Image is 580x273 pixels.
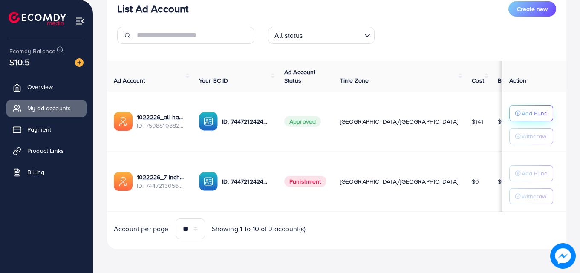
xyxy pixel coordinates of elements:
[199,172,218,191] img: ic-ba-acc.ded83a64.svg
[222,176,271,187] p: ID: 7447212424631140353
[137,113,185,121] a: 1022226_ali hassan_1748281284297
[522,131,546,141] p: Withdraw
[114,172,133,191] img: ic-ads-acc.e4c84228.svg
[199,76,228,85] span: Your BC ID
[472,117,483,126] span: $141
[9,47,55,55] span: Ecomdy Balance
[284,68,316,85] span: Ad Account Status
[340,177,459,186] span: [GEOGRAPHIC_DATA]/[GEOGRAPHIC_DATA]
[137,181,185,190] span: ID: 7447213056566034448
[27,168,44,176] span: Billing
[284,176,326,187] span: Punishment
[550,243,576,269] img: image
[117,3,188,15] h3: List Ad Account
[509,165,553,181] button: Add Fund
[27,83,53,91] span: Overview
[6,142,87,159] a: Product Links
[75,16,85,26] img: menu
[340,76,369,85] span: Time Zone
[6,121,87,138] a: Payment
[212,224,306,234] span: Showing 1 To 10 of 2 account(s)
[509,188,553,204] button: Withdraw
[114,224,169,234] span: Account per page
[137,173,185,181] a: 1022226_7 Inche Oil_1733939419628
[9,56,30,68] span: $10.5
[222,116,271,126] p: ID: 7447212424631140353
[508,1,556,17] button: Create new
[522,191,546,201] p: Withdraw
[137,173,185,190] div: <span class='underline'>1022226_7 Inche Oil_1733939419628</span></br>7447213056566034448
[27,104,71,112] span: My ad accounts
[27,125,51,134] span: Payment
[6,164,87,181] a: Billing
[517,5,548,13] span: Create new
[114,76,145,85] span: Ad Account
[340,117,459,126] span: [GEOGRAPHIC_DATA]/[GEOGRAPHIC_DATA]
[114,112,133,131] img: ic-ads-acc.e4c84228.svg
[472,76,484,85] span: Cost
[6,78,87,95] a: Overview
[268,27,375,44] div: Search for option
[509,105,553,121] button: Add Fund
[199,112,218,131] img: ic-ba-acc.ded83a64.svg
[27,147,64,155] span: Product Links
[137,121,185,130] span: ID: 7508810882194128913
[75,58,84,67] img: image
[306,28,361,42] input: Search for option
[6,100,87,117] a: My ad accounts
[509,76,526,85] span: Action
[509,128,553,144] button: Withdraw
[137,113,185,130] div: <span class='underline'>1022226_ali hassan_1748281284297</span></br>7508810882194128913
[522,108,548,118] p: Add Fund
[273,29,305,42] span: All status
[522,168,548,178] p: Add Fund
[472,177,479,186] span: $0
[9,12,66,25] img: logo
[284,116,321,127] span: Approved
